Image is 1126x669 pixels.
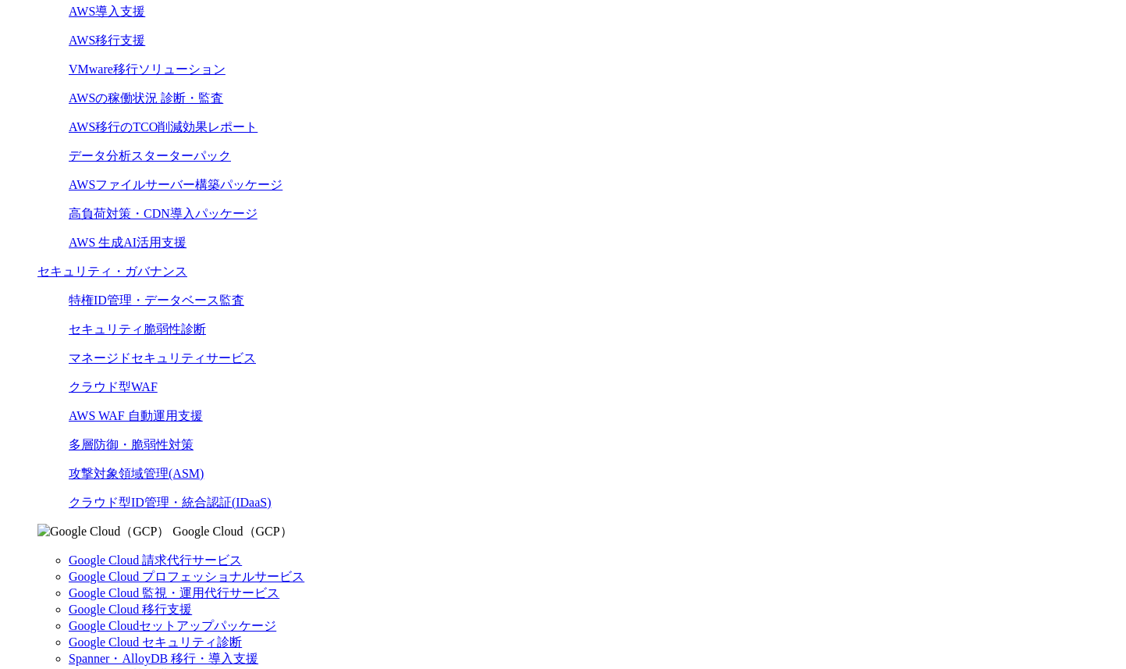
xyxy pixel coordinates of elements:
a: AWS移行支援 [69,34,145,47]
a: Google Cloud セキュリティ診断 [69,635,242,649]
a: Google Cloud 請求代行サービス [69,553,242,567]
a: 攻撃対象領域管理(ASM) [69,467,204,480]
a: セキュリティ脆弱性診断 [69,322,206,336]
img: Google Cloud（GCP） [37,524,169,540]
a: クラウド型ID管理・統合認証(IDaaS) [69,496,272,509]
a: Google Cloud 移行支援 [69,603,192,616]
span: Google Cloud（GCP） [172,525,292,538]
a: AWSの稼働状況 診断・監査 [69,91,223,105]
a: マネージドセキュリティサービス [69,351,256,365]
a: 特権ID管理・データベース監査 [69,294,244,307]
a: Google Cloudセットアップパッケージ [69,619,276,632]
a: クラウド型WAF [69,380,158,393]
a: データ分析スターターパック [69,149,231,162]
a: AWS 生成AI活用支援 [69,236,186,249]
a: AWS WAF 自動運用支援 [69,409,203,422]
a: Google Cloud プロフェッショナルサービス [69,570,304,583]
a: VMware移行ソリューション [69,62,226,76]
a: Google Cloud 監視・運用代行サービス [69,586,279,600]
a: AWS移行のTCO削減効果レポート [69,120,258,133]
a: Spanner・AlloyDB 移行・導入支援 [69,652,258,665]
a: AWSファイルサーバー構築パッケージ [69,178,282,191]
a: 多層防御・脆弱性対策 [69,438,194,451]
a: 高負荷対策・CDN導入パッケージ [69,207,258,220]
a: AWS導入支援 [69,5,145,18]
a: セキュリティ・ガバナンス [37,265,187,278]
